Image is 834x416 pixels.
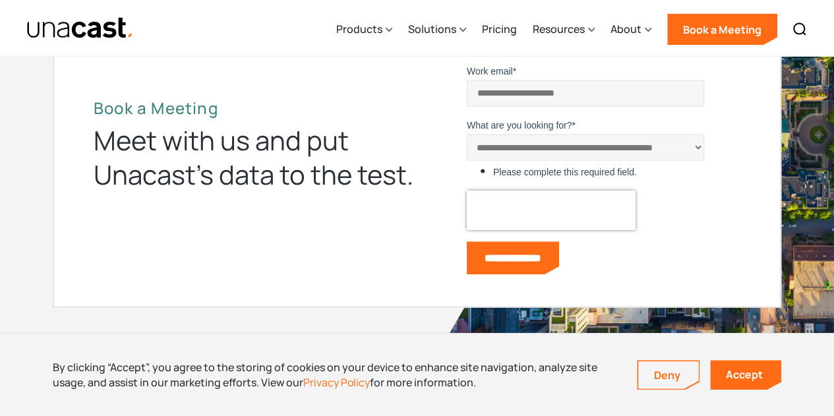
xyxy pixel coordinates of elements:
a: Privacy Policy [303,375,370,390]
div: Solutions [408,20,456,36]
a: Book a Meeting [667,13,777,45]
a: Deny [638,361,699,389]
a: home [26,16,134,40]
img: Unacast text logo [26,16,134,40]
h2: Book a Meeting [94,98,417,117]
a: Accept [710,360,781,390]
img: Search icon [792,21,808,37]
div: Resources [533,2,595,56]
div: By clicking “Accept”, you agree to the storing of cookies on your device to enhance site navigati... [53,360,617,390]
label: Please complete this required field. [493,165,704,178]
div: About [611,2,651,56]
iframe: reCAPTCHA [467,190,636,229]
div: Resources [533,20,585,36]
span: Work email [467,65,513,76]
div: Products [336,20,382,36]
div: Products [336,2,392,56]
div: Meet with us and put Unacast’s data to the test. [94,123,417,191]
div: Solutions [408,2,466,56]
span: What are you looking for? [467,119,572,130]
div: About [611,20,641,36]
a: Pricing [482,2,517,56]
